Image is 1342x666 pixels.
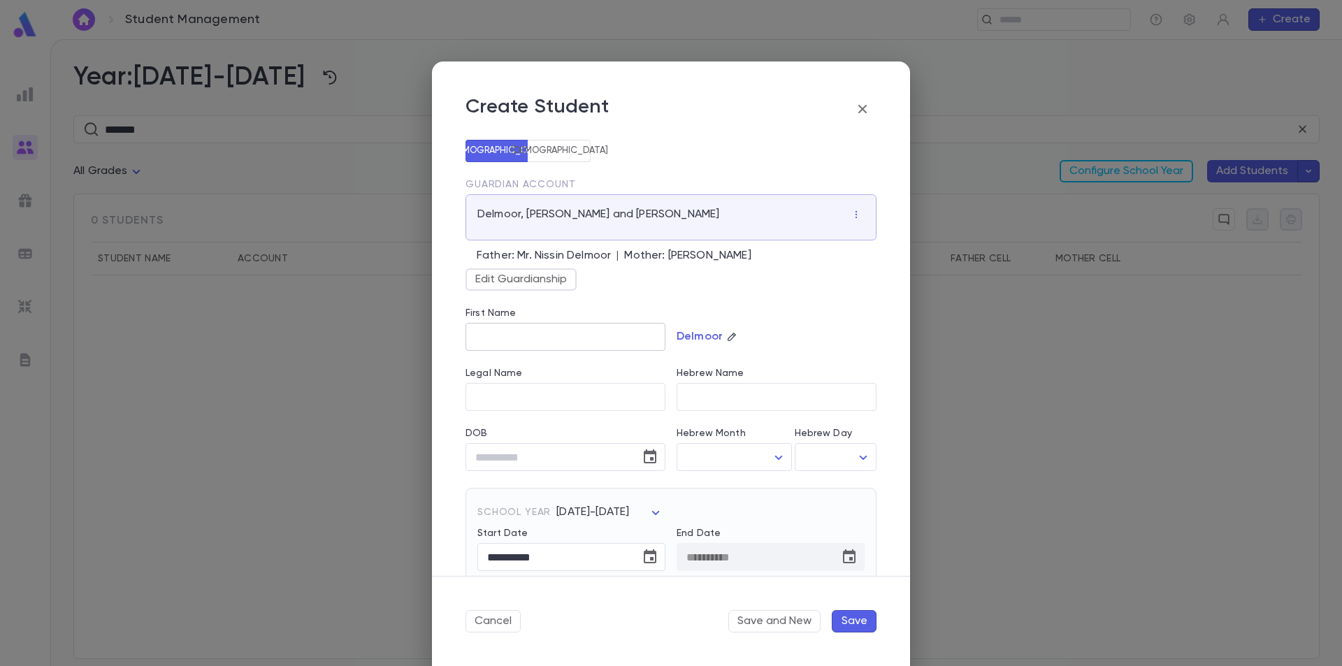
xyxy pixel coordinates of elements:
label: First Name [466,307,516,319]
button: Save and New [728,610,821,632]
label: Legal Name [466,368,522,379]
label: Hebrew Month [677,428,746,439]
div: Father: Mr. Nissin Delmoor Mother: [PERSON_NAME] [477,249,876,266]
button: Cancel [466,610,521,632]
label: Start Date [477,528,665,539]
label: Hebrew Name [677,368,744,379]
button: Choose date, selected date is Sep 14, 2025 [636,543,664,571]
p: Create Student [466,95,609,123]
div: [DATE]-[DATE] [556,499,664,526]
label: End Date [677,528,865,539]
button: Choose date [636,443,664,471]
div: ​ [795,444,877,471]
div: Guardian Account [466,179,876,194]
label: DOB [466,428,665,439]
span: [DATE]-[DATE] [556,507,629,518]
label: Hebrew Day [795,428,852,439]
div: ​ [677,444,792,471]
p: Delmoor [677,330,723,344]
span: School Year [477,507,551,518]
button: [DEMOGRAPHIC_DATA] [528,140,591,162]
button: Save [832,610,876,632]
button: [DEMOGRAPHIC_DATA] [466,140,528,162]
p: Delmoor, [PERSON_NAME] and [PERSON_NAME] [477,208,719,222]
button: Edit Guardianship [466,268,577,291]
p: | [616,249,619,263]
